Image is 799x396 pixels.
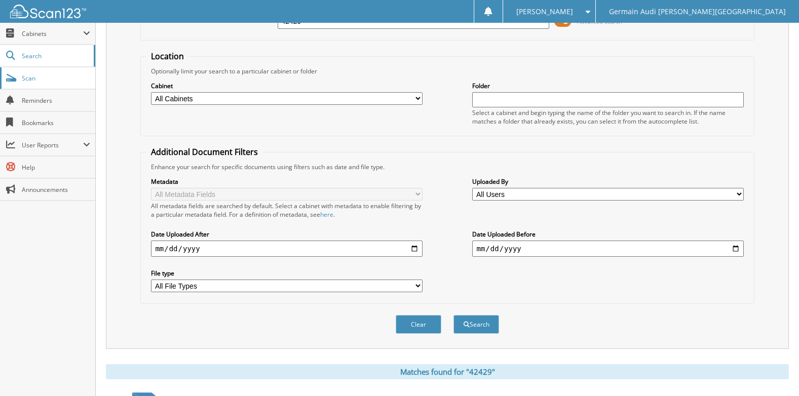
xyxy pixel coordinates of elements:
label: Folder [472,82,743,90]
span: Scan [22,74,90,83]
a: here [320,210,333,219]
span: User Reports [22,141,83,149]
span: Reminders [22,96,90,105]
label: Metadata [151,177,422,186]
label: File type [151,269,422,278]
label: Date Uploaded Before [472,230,743,239]
button: Search [453,315,499,334]
label: Cabinet [151,82,422,90]
div: Matches found for "42429" [106,364,789,379]
button: Clear [396,315,441,334]
div: Select a cabinet and begin typing the name of the folder you want to search in. If the name match... [472,108,743,126]
label: Date Uploaded After [151,230,422,239]
span: Germain Audi [PERSON_NAME][GEOGRAPHIC_DATA] [609,9,786,15]
legend: Location [146,51,189,62]
div: All metadata fields are searched by default. Select a cabinet with metadata to enable filtering b... [151,202,422,219]
label: Uploaded By [472,177,743,186]
div: Enhance your search for specific documents using filters such as date and file type. [146,163,748,171]
span: Search [22,52,89,60]
legend: Additional Document Filters [146,146,263,157]
div: Optionally limit your search to a particular cabinet or folder [146,67,748,75]
span: [PERSON_NAME] [516,9,573,15]
span: Cabinets [22,29,83,38]
input: start [151,241,422,257]
span: Announcements [22,185,90,194]
img: scan123-logo-white.svg [10,5,86,18]
span: Help [22,163,90,172]
span: Bookmarks [22,118,90,127]
input: end [472,241,743,257]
